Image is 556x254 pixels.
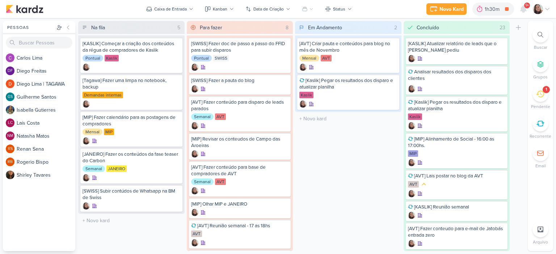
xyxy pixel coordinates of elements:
[191,150,198,158] img: Sharlene Khoury
[299,92,313,98] div: Kaslik
[83,114,180,127] div: [MIP] Fazer calendário para as postagens de compradores
[408,55,415,62] div: Criador(a): Sharlene Khoury
[17,171,75,179] div: S h i r l e y T a v a r e s
[546,87,547,92] div: 1
[83,64,90,71] img: Sharlene Khoury
[191,239,198,246] img: Sharlene Khoury
[391,24,400,31] div: 2
[408,190,415,197] img: Sharlene Khoury
[533,4,543,14] img: Sharlene Khoury
[533,239,548,245] p: Arquivo
[8,147,13,151] p: RS
[408,181,419,188] div: AVT
[191,231,202,237] div: AVT
[83,100,90,108] div: Criador(a): Sharlene Khoury
[408,113,422,120] div: Kaslik
[215,178,226,185] div: AVT
[191,209,198,216] img: Sharlene Khoury
[299,100,307,108] img: Sharlene Khoury
[83,64,90,71] div: Criador(a): Sharlene Khoury
[191,201,289,207] div: [MIP] Olhar MIP e JANEIRO
[299,77,397,90] div: [Kaslik] Pegar os resultados dos disparo e atualizar planilha
[191,122,198,129] div: Criador(a): Sharlene Khoury
[497,24,508,31] div: 23
[408,212,415,219] img: Sharlene Khoury
[83,129,102,135] div: Mensal
[83,174,90,181] div: Criador(a): Sharlene Khoury
[408,212,415,219] div: Criador(a): Sharlene Khoury
[191,187,198,194] img: Sharlene Khoury
[191,122,198,129] img: Sharlene Khoury
[533,74,548,80] p: Grupos
[191,150,198,158] div: Criador(a): Sharlene Khoury
[191,40,289,53] div: [SWISS] Fazer doc de passo a passo do FFID para subir disparos
[191,77,289,84] div: [SWISS] Fazer a pauta do blog
[191,209,198,216] div: Criador(a): Sharlene Khoury
[83,202,90,210] div: Criador(a): Sharlene Khoury
[408,240,415,247] div: Criador(a): Sharlene Khoury
[6,24,55,31] div: Pessoas
[299,55,319,61] div: Mensal
[299,64,307,71] img: Sharlene Khoury
[8,95,13,99] p: GS
[191,99,289,112] div: [AVT] Fazer conteúdo para disparo de leads parados
[408,122,415,129] img: Sharlene Khoury
[531,103,550,110] p: Pendente
[408,190,415,197] div: Criador(a): Sharlene Khoury
[6,106,14,114] img: Isabella Gutierres
[408,85,415,92] img: Sharlene Khoury
[6,37,72,48] input: Buscar Pessoas
[83,92,123,98] div: Demandas internas
[174,24,183,31] div: 5
[525,3,529,8] span: 9+
[299,100,307,108] div: Criador(a): Sharlene Khoury
[485,5,502,13] div: 1h30m
[191,64,198,71] img: Sharlene Khoury
[83,100,90,108] img: Sharlene Khoury
[191,178,214,185] div: Semanal
[17,67,75,75] div: D i e g o F r e i t a s
[191,64,198,71] div: Criador(a): Sharlene Khoury
[408,136,506,149] div: [MIP] Alinhamento de Social - 16:00 as 17:00hs.
[283,24,291,31] div: 8
[408,85,415,92] div: Criador(a): Sharlene Khoury
[7,134,13,138] p: NM
[17,80,75,88] div: D i e g o L i m a | T A G A W A
[6,158,14,166] div: Rogerio Bispo
[426,3,467,15] button: Novo Kard
[6,132,14,140] div: Natasha Matos
[191,113,214,120] div: Semanal
[6,66,14,75] div: Diego Freitas
[408,55,415,62] img: Sharlene Khoury
[83,137,90,145] div: Criador(a): Sharlene Khoury
[6,92,14,101] div: Guilherme Santos
[213,55,229,61] div: SWISS
[83,174,90,181] img: Sharlene Khoury
[191,239,198,246] div: Criador(a): Sharlene Khoury
[17,93,75,101] div: G u i l h e r m e S a n t o s
[17,106,75,114] div: I s a b e l l a G u t i e r r e s
[191,223,289,229] div: [AVT] Reunião semanal - 17 as 18hs
[408,173,506,179] div: [AVT] Lais postar no blog da AVT
[83,151,180,164] div: [JANEIRO] Fazer os conteúdos da fase teaser do Carbon
[408,240,415,247] img: Sharlene Khoury
[6,53,14,62] img: Carlos Lima
[408,122,415,129] div: Criador(a): Sharlene Khoury
[191,55,212,61] div: Pontual
[83,202,90,210] img: Sharlene Khoury
[17,145,75,153] div: R e n a n S e n a
[299,40,397,53] div: [AVT] Criar pauta e conteúdos para blog no mês de Novembro
[321,55,332,61] div: AVT
[80,215,183,226] input: + Novo kard
[17,158,75,166] div: R o g e r i o B i s p o
[83,165,105,172] div: Semanal
[530,133,551,139] p: Recorrente
[535,163,546,169] p: Email
[191,85,198,92] img: Sharlene Khoury
[83,137,90,145] img: Sharlene Khoury
[106,165,127,172] div: JANEIRO
[8,160,13,164] p: RB
[299,64,307,71] div: Criador(a): Sharlene Khoury
[83,188,180,201] div: [SWISS] Subir contúdos de Whatsapp na BM de Swiss
[8,121,13,125] p: LC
